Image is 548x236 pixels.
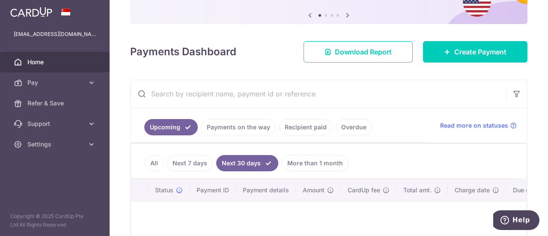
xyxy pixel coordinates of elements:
a: Create Payment [423,41,527,63]
th: Payment details [236,179,296,201]
span: Settings [27,140,84,149]
p: [EMAIL_ADDRESS][DOMAIN_NAME] [14,30,96,39]
a: Next 30 days [216,155,278,171]
a: Overdue [336,119,372,135]
span: Read more on statuses [440,121,508,130]
a: Upcoming [144,119,198,135]
a: Recipient paid [279,119,332,135]
a: More than 1 month [282,155,348,171]
span: Total amt. [403,186,432,194]
span: Create Payment [454,47,506,57]
a: All [145,155,164,171]
span: Due date [513,186,539,194]
span: Charge date [455,186,490,194]
span: CardUp fee [348,186,380,194]
span: Support [27,119,84,128]
span: Amount [303,186,325,194]
span: Refer & Save [27,99,84,108]
span: Status [155,186,173,194]
a: Next 7 days [167,155,213,171]
iframe: Opens a widget where you can find more information [493,210,539,232]
a: Payments on the way [201,119,276,135]
input: Search by recipient name, payment id or reference [131,80,506,108]
h4: Payments Dashboard [130,44,236,60]
th: Payment ID [190,179,236,201]
a: Download Report [304,41,413,63]
a: Read more on statuses [440,121,517,130]
img: CardUp [10,7,52,17]
span: Home [27,58,84,66]
span: Pay [27,78,84,87]
span: Download Report [335,47,392,57]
